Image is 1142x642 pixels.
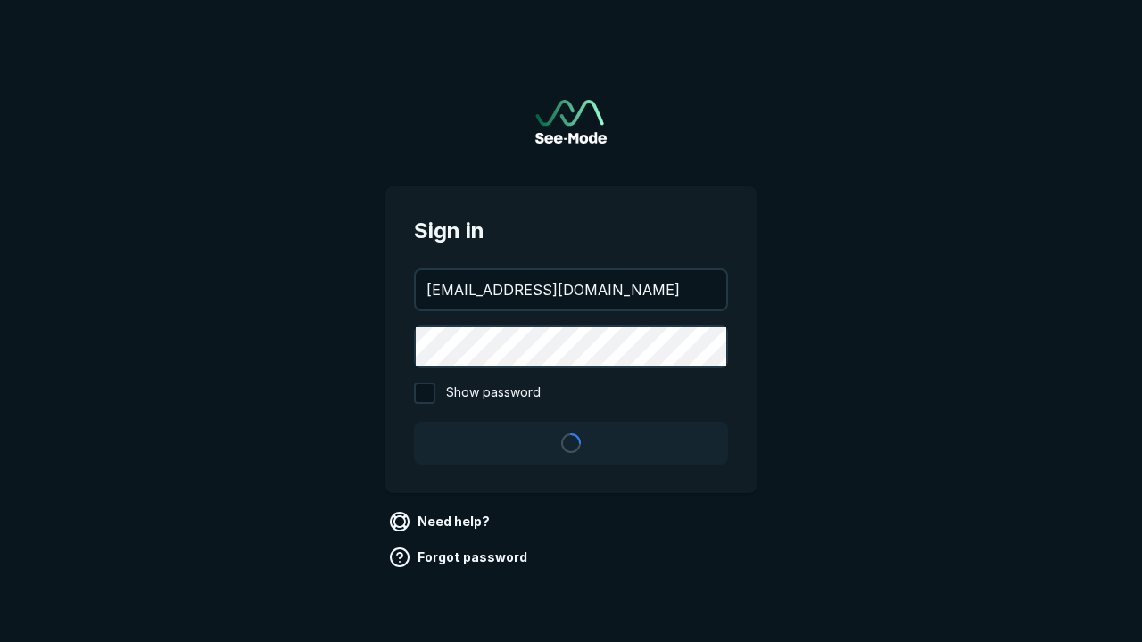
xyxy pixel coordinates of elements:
span: Show password [446,383,541,404]
a: Forgot password [385,543,534,572]
span: Sign in [414,215,728,247]
a: Go to sign in [535,100,607,144]
img: See-Mode Logo [535,100,607,144]
input: your@email.com [416,270,726,309]
a: Need help? [385,507,497,536]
